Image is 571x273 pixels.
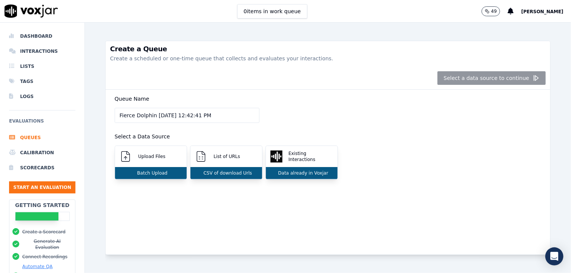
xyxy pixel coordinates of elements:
a: Tags [9,74,75,89]
h3: Create a Queue [110,46,546,52]
p: Data already in Voxjar [275,170,328,176]
button: Start an Evaluation [9,181,75,193]
button: Automate QA [22,264,52,270]
button: 49 [482,6,500,16]
p: Batch Upload [134,170,167,176]
button: 49 [482,6,508,16]
p: CSV of download Urls [201,170,252,176]
a: Logs [9,89,75,104]
a: Queues [9,130,75,145]
a: Scorecards [9,160,75,175]
p: Upload Files [135,153,165,160]
input: Enter Queue Name [115,108,259,123]
label: Queue Name [115,96,149,102]
img: voxjar logo [5,5,58,18]
button: Create a Scorecard [22,229,66,235]
a: Interactions [9,44,75,59]
button: Connect Recordings [22,254,68,260]
button: [PERSON_NAME] [521,7,571,16]
img: Existing Interactions [270,150,282,163]
p: Existing Interactions [285,150,333,163]
label: Select a Data Source [115,133,170,140]
button: 0items in work queue [237,4,307,18]
span: [PERSON_NAME] [521,9,563,14]
a: Dashboard [9,29,75,44]
div: Open Intercom Messenger [545,247,563,265]
p: Create a scheduled or one-time queue that collects and evaluates your interactions. [110,55,546,62]
p: 49 [491,8,497,14]
a: Calibration [9,145,75,160]
a: Lists [9,59,75,74]
button: Generate AI Evaluation [22,238,72,250]
h6: Evaluations [9,117,75,130]
p: List of URLs [210,153,240,160]
h2: Getting Started [15,201,69,209]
